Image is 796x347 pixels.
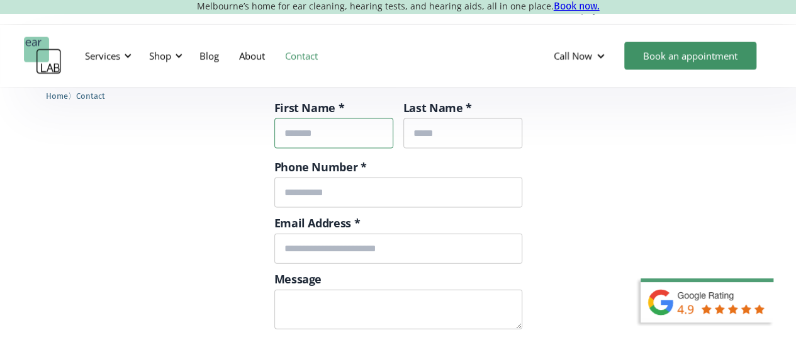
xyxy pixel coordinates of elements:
[24,37,62,75] a: home
[275,38,328,74] a: Contact
[46,89,76,103] li: 〉
[229,38,275,74] a: About
[85,50,120,62] div: Services
[149,50,171,62] div: Shop
[142,37,186,75] div: Shop
[554,50,592,62] div: Call Now
[274,214,522,232] label: Email Address *
[76,91,105,101] span: Contact
[189,38,229,74] a: Blog
[46,89,68,101] a: Home
[544,37,618,75] div: Call Now
[46,91,68,101] span: Home
[76,89,105,101] a: Contact
[274,158,522,176] label: Phone Number *
[624,42,756,70] a: Book an appointment
[77,37,135,75] div: Services
[274,270,522,288] label: Message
